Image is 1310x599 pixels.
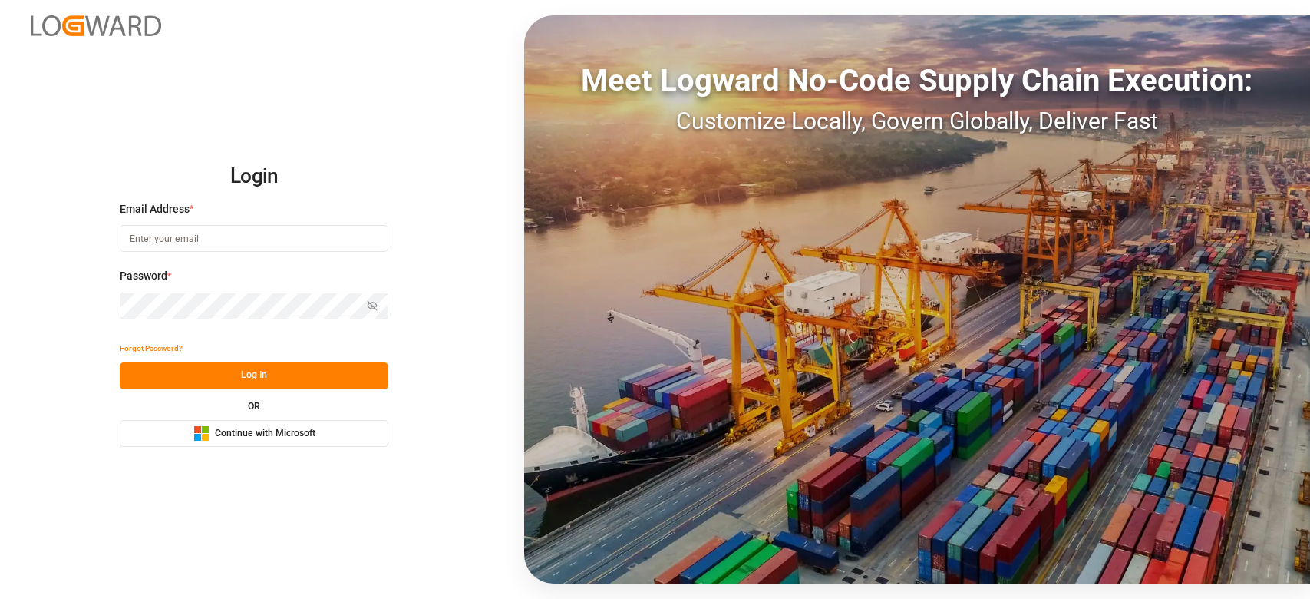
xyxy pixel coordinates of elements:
[120,268,167,284] span: Password
[120,225,388,252] input: Enter your email
[120,336,183,362] button: Forgot Password?
[215,427,315,441] span: Continue with Microsoft
[120,420,388,447] button: Continue with Microsoft
[120,201,190,217] span: Email Address
[120,152,388,201] h2: Login
[524,58,1310,104] div: Meet Logward No-Code Supply Chain Execution:
[120,362,388,389] button: Log In
[248,402,260,411] small: OR
[524,104,1310,138] div: Customize Locally, Govern Globally, Deliver Fast
[31,15,161,36] img: Logward_new_orange.png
